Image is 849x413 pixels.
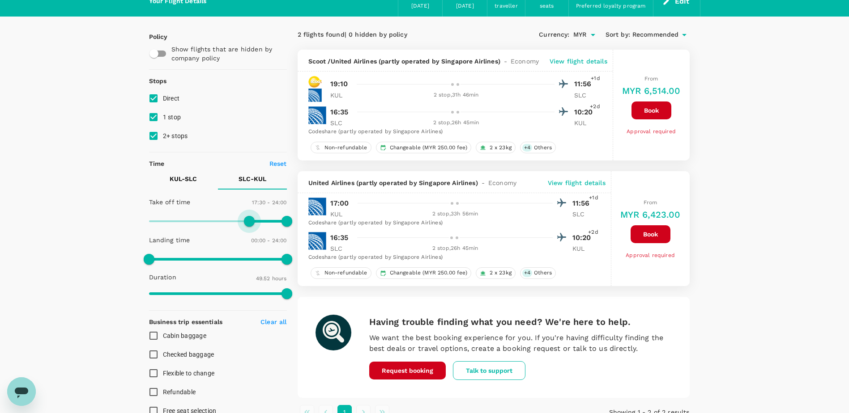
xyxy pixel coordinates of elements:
[330,79,348,89] p: 19:10
[530,269,555,277] span: Others
[330,244,353,253] p: SLC
[358,210,553,219] div: 2 stop , 33h 56min
[171,45,281,63] p: Show flights that are hidden by company policy
[574,91,597,100] p: SLC
[644,76,658,82] span: From
[163,370,215,377] span: Flexible to change
[411,2,429,11] div: [DATE]
[321,144,371,152] span: Non-refundable
[376,142,471,153] div: Changeable (MYR 250.00 fee)
[620,207,681,222] h6: MYR 6,423.00
[574,79,597,89] p: 11:56
[486,144,515,152] span: 2 x 23kg
[588,228,598,237] span: +2d
[321,269,371,277] span: Non-refundable
[520,267,556,279] div: +4Others
[606,30,630,40] span: Sort by :
[572,210,595,219] p: SLC
[456,2,474,11] div: [DATE]
[330,91,353,100] p: KUL
[500,57,511,66] span: -
[358,118,555,127] div: 2 stop , 26h 45min
[358,244,553,253] div: 2 stop , 26h 45min
[330,210,353,219] p: KUL
[149,159,165,168] p: Time
[632,30,679,40] span: Recommended
[330,107,349,118] p: 16:35
[453,361,525,380] button: Talk to support
[163,351,214,358] span: Checked baggage
[386,144,471,152] span: Changeable (MYR 250.00 fee)
[330,232,349,243] p: 16:35
[149,273,176,282] p: Duration
[589,194,598,202] span: +1d
[163,132,188,139] span: 2+ stops
[252,199,287,206] span: 17:30 - 24:00
[308,88,322,102] img: UA
[574,107,597,118] p: 10:20
[530,144,555,152] span: Others
[308,232,326,250] img: UA
[574,118,597,127] p: KUL
[644,199,657,206] span: From
[163,95,180,102] span: Direct
[256,275,287,282] span: 49.52 hours
[149,32,157,41] p: Policy
[260,317,286,326] p: Clear all
[631,101,671,119] button: Book
[311,267,371,279] div: Non-refundable
[520,142,556,153] div: +4Others
[548,178,606,187] p: View flight details
[369,333,672,354] p: We want the best booking experience for you. If you're having difficulty finding the best deals o...
[572,198,595,209] p: 11:56
[308,219,595,228] div: Codeshare (partly operated by Singapore Airlines)
[572,244,595,253] p: KUL
[330,118,353,127] p: SLC
[149,318,223,325] strong: Business trip essentials
[308,253,595,262] div: Codeshare (partly operated by Singapore Airlines)
[576,2,646,11] div: Preferred loyalty program
[478,178,488,187] span: -
[376,267,471,279] div: Changeable (MYR 250.00 fee)
[627,128,676,135] span: Approval required
[163,388,196,396] span: Refundable
[590,102,600,111] span: +2d
[298,30,494,40] div: 2 flights found | 0 hidden by policy
[251,237,287,244] span: 00:00 - 24:00
[7,377,36,406] iframe: Button to launch messaging window
[539,30,569,40] span: Currency :
[626,252,675,258] span: Approval required
[308,198,326,215] img: UA
[522,269,532,277] span: + 4
[358,91,555,100] div: 2 stop , 31h 46min
[476,267,516,279] div: 2 x 23kg
[591,74,600,83] span: +1d
[522,144,532,152] span: + 4
[488,178,516,187] span: Economy
[308,75,322,88] img: TR
[149,198,191,206] p: Take off time
[587,29,599,41] button: Open
[149,236,190,244] p: Landing time
[511,57,539,66] span: Economy
[269,159,287,168] p: Reset
[495,2,517,11] div: traveller
[239,174,266,183] p: SLC - KUL
[163,332,206,339] span: Cabin baggage
[486,269,515,277] span: 2 x 23kg
[622,84,681,98] h6: MYR 6,514.00
[308,127,597,136] div: Codeshare (partly operated by Singapore Airlines)
[308,178,478,187] span: United Airlines (partly operated by Singapore Airlines)
[170,174,197,183] p: KUL - SLC
[308,57,500,66] span: Scoot / United Airlines (partly operated by Singapore Airlines)
[308,106,326,124] img: UA
[476,142,516,153] div: 2 x 23kg
[550,57,607,66] p: View flight details
[163,114,181,121] span: 1 stop
[369,315,672,329] h6: Having trouble finding what you need? We're here to help.
[369,362,446,379] button: Request booking
[540,2,554,11] div: seats
[631,225,670,243] button: Book
[311,142,371,153] div: Non-refundable
[386,269,471,277] span: Changeable (MYR 250.00 fee)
